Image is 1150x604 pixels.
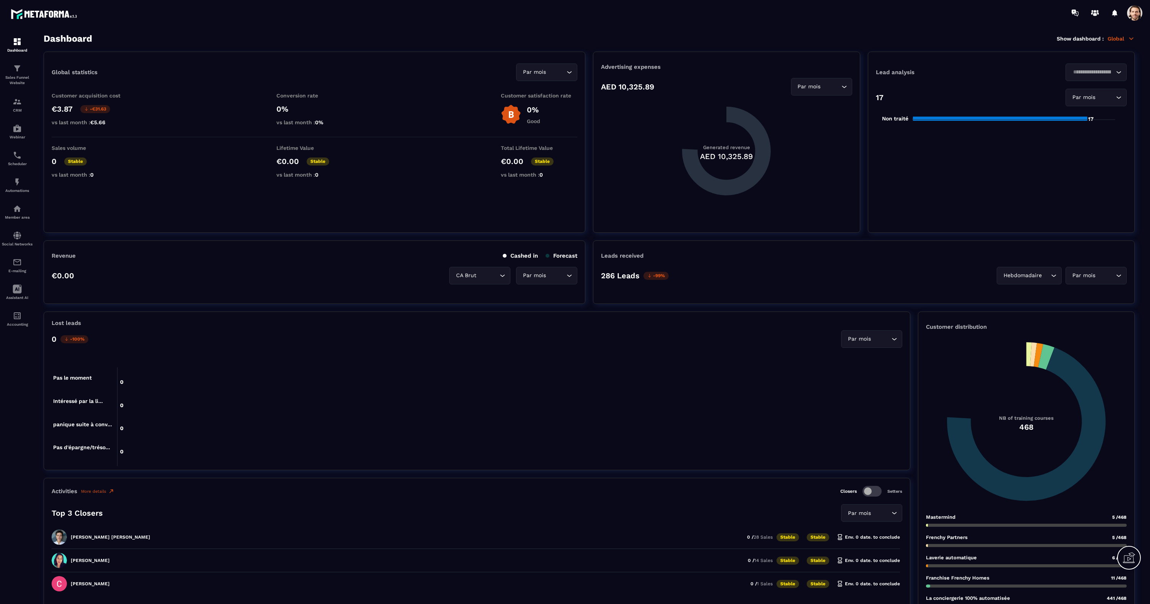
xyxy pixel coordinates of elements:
[516,267,577,284] div: Search for option
[796,83,822,91] span: Par mois
[601,82,654,91] p: AED 10,325.89
[757,581,773,586] span: 1 Sales
[501,172,577,178] p: vs last month :
[791,78,852,96] div: Search for option
[2,188,32,193] p: Automations
[2,172,32,198] a: automationsautomationsAutomations
[2,31,32,58] a: formationformationDashboard
[1097,271,1114,280] input: Search for option
[71,558,110,563] p: [PERSON_NAME]
[1112,515,1127,520] span: 5 /468
[807,580,829,588] p: Stable
[1002,271,1043,280] span: Hebdomadaire
[276,93,353,99] p: Conversion rate
[13,37,22,46] img: formation
[1111,575,1127,581] span: 11 /468
[1070,68,1114,76] input: Search for option
[2,296,32,300] p: Assistant AI
[52,104,73,114] p: €3.87
[2,108,32,112] p: CRM
[276,104,353,114] p: 0%
[501,145,577,151] p: Total Lifetime Value
[2,198,32,225] a: automationsautomationsMember area
[2,322,32,326] p: Accounting
[2,242,32,246] p: Social Networks
[837,557,900,563] p: Env. 0 date. to conclude
[837,581,843,587] img: hourglass.f4cb2624.svg
[1097,93,1114,102] input: Search for option
[837,557,843,563] img: hourglass.f4cb2624.svg
[276,172,353,178] p: vs last month :
[80,105,110,113] p: -€31.63
[2,279,32,305] a: Assistant AI
[276,145,353,151] p: Lifetime Value
[531,157,554,166] p: Stable
[521,271,547,280] span: Par mois
[90,172,94,178] span: 0
[926,323,1127,330] p: Customer distribution
[1108,35,1135,42] p: Global
[501,157,523,166] p: €0.00
[887,489,902,494] p: Setters
[52,508,103,518] p: Top 3 Closers
[2,215,32,219] p: Member area
[13,151,22,160] img: scheduler
[2,58,32,91] a: formationformationSales Funnel Website
[454,271,478,280] span: CA Brut
[276,119,353,125] p: vs last month :
[60,335,88,343] p: -100%
[882,115,908,122] tspan: Non traité
[13,177,22,187] img: automations
[64,157,87,166] p: Stable
[2,269,32,273] p: E-mailing
[53,398,103,404] tspan: Intéressé par la li...
[527,118,540,124] p: Good
[52,145,128,151] p: Sales volume
[1043,271,1049,280] input: Search for option
[747,534,773,540] p: 0 /
[13,311,22,320] img: accountant
[2,118,32,145] a: automationsautomationsWebinar
[601,252,643,259] p: Leads received
[52,93,128,99] p: Customer acquisition cost
[822,83,840,91] input: Search for option
[13,231,22,240] img: social-network
[837,534,843,540] img: hourglass.f4cb2624.svg
[837,581,900,587] p: Env. 0 date. to conclude
[872,509,890,518] input: Search for option
[52,271,74,280] p: €0.00
[307,157,329,166] p: Stable
[276,157,299,166] p: €0.00
[1057,36,1104,42] p: Show dashboard :
[71,581,110,586] p: [PERSON_NAME]
[527,105,540,114] p: 0%
[13,258,22,267] img: email
[846,509,872,518] span: Par mois
[501,104,521,125] img: b-badge-o.b3b20ee6.svg
[776,533,799,541] p: Stable
[1070,271,1097,280] span: Par mois
[1107,596,1127,601] span: 441 /468
[926,575,989,581] p: Franchise Frenchy Homes
[503,252,538,259] p: Cashed in
[2,135,32,139] p: Webinar
[754,558,773,563] span: 14 Sales
[846,335,872,343] span: Par mois
[872,335,890,343] input: Search for option
[754,534,773,540] span: 28 Sales
[876,69,1001,76] p: Lead analysis
[449,267,510,284] div: Search for option
[840,489,857,494] p: Closers
[876,93,884,102] p: 17
[926,555,977,560] p: Laverie automatique
[1070,93,1097,102] span: Par mois
[53,421,112,427] tspan: panique suite à conv...
[841,504,902,522] div: Search for option
[52,488,77,495] p: Activities
[44,33,92,44] h3: Dashboard
[1112,535,1127,540] span: 5 /468
[521,68,547,76] span: Par mois
[2,305,32,332] a: accountantaccountantAccounting
[11,7,80,21] img: logo
[52,157,57,166] p: 0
